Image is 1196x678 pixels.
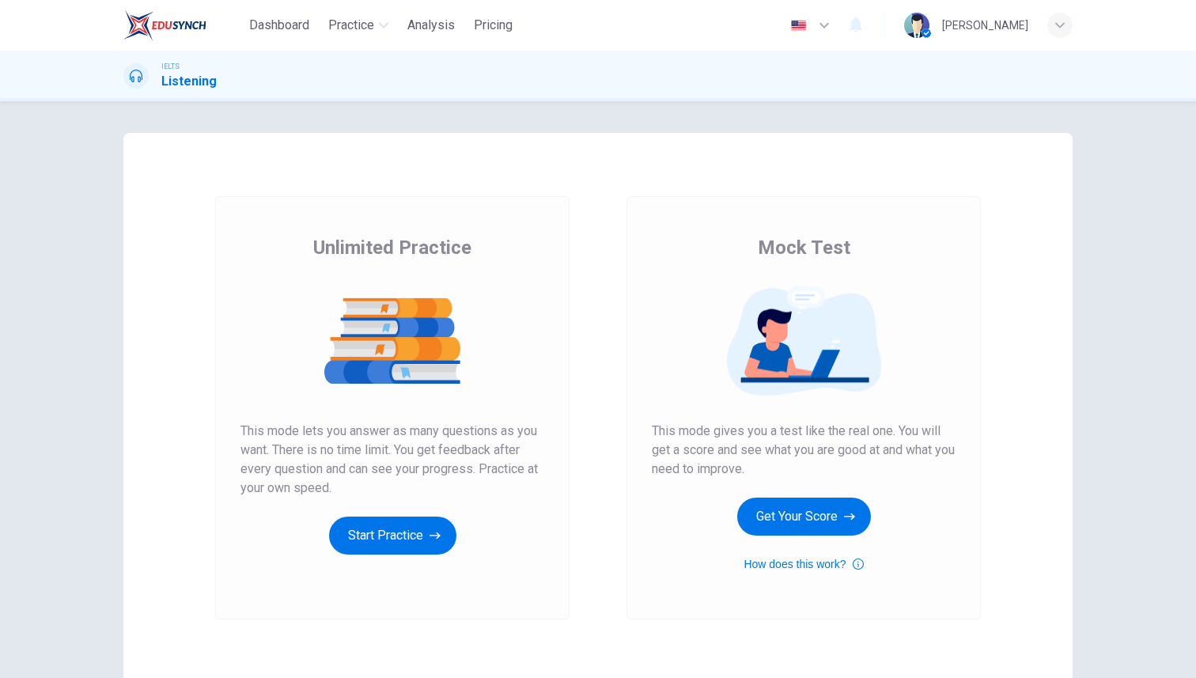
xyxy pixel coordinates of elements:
span: IELTS [161,61,180,72]
div: [PERSON_NAME] [942,16,1028,35]
button: Practice [322,11,395,40]
button: Dashboard [243,11,316,40]
button: Get Your Score [737,498,871,536]
span: Practice [328,16,374,35]
span: Unlimited Practice [313,235,471,260]
img: en [789,20,808,32]
button: How does this work? [744,555,863,574]
button: Pricing [467,11,519,40]
a: EduSynch logo [123,9,243,41]
button: Analysis [401,11,461,40]
img: EduSynch logo [123,9,206,41]
img: Profile picture [904,13,929,38]
span: This mode lets you answer as many questions as you want. There is no time limit. You get feedback... [240,422,544,498]
span: Mock Test [758,235,850,260]
span: Pricing [474,16,513,35]
span: Dashboard [249,16,309,35]
button: Start Practice [329,517,456,555]
span: Analysis [407,16,455,35]
h1: Listening [161,72,217,91]
span: This mode gives you a test like the real one. You will get a score and see what you are good at a... [652,422,956,479]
